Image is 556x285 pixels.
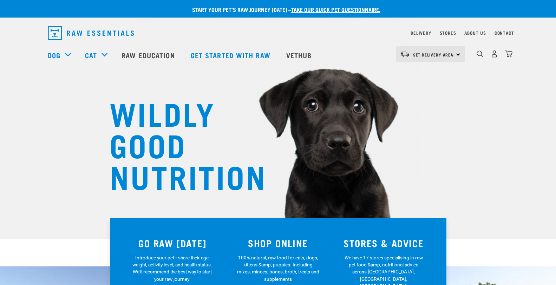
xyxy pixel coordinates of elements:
span: Set Delivery Area [413,53,454,56]
a: About Us [464,32,486,34]
a: Raw Education [115,41,183,69]
img: home-icon@2x.png [505,50,512,58]
a: Vethub [279,41,321,69]
img: home-icon-1@2x.png [477,51,483,57]
img: van-moving.png [400,51,410,57]
h3: STORES & ADVICE [335,238,432,248]
a: take our quick pet questionnaire. [291,8,380,11]
img: Raw Essentials Logo [48,26,134,40]
img: user.png [491,50,498,58]
h1: WILDLY GOOD NUTRITION [110,97,250,191]
p: Introduce your pet—share their age, weight, activity level, and health status. We'll recommend th... [131,254,214,283]
nav: dropdown navigation [42,23,514,43]
h3: GO RAW [DATE] [124,238,221,248]
a: Dog [48,50,60,60]
a: Delivery [411,32,431,34]
a: Cat [85,50,97,60]
h3: SHOP ONLINE [229,238,327,248]
p: 100% natural, raw food for cats, dogs, kittens &amp; puppies. Including mixes, minces, bones, bro... [237,254,319,283]
a: Contact [495,32,514,34]
a: Stores [440,32,456,34]
a: Get started with Raw [184,41,279,69]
